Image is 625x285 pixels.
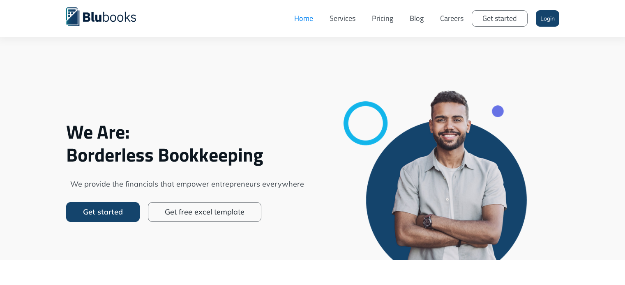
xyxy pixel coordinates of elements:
[148,202,261,222] a: Get free excel template
[66,6,148,26] a: home
[66,178,309,190] span: We provide the financials that empower entrepreneurs everywhere
[364,6,401,31] a: Pricing
[536,10,559,27] a: Login
[401,6,432,31] a: Blog
[321,6,364,31] a: Services
[286,6,321,31] a: Home
[66,143,309,166] span: Borderless Bookkeeping
[66,202,140,222] a: Get started
[432,6,472,31] a: Careers
[66,120,309,143] span: We Are:
[472,10,528,27] a: Get started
